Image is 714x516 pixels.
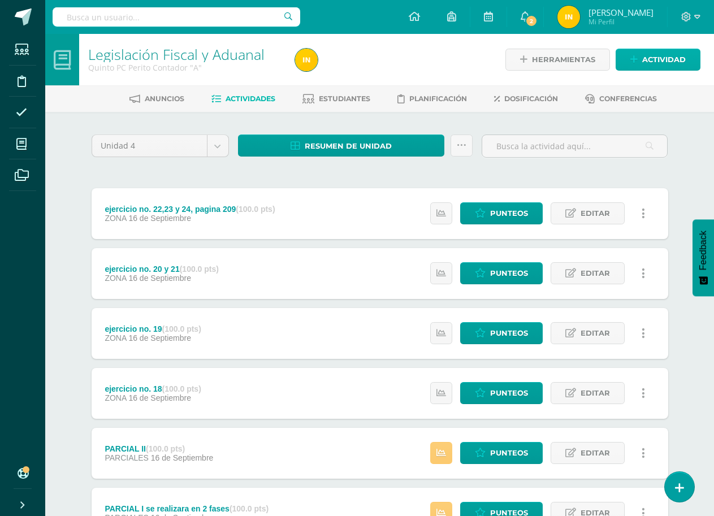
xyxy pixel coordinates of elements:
[128,393,191,402] span: 16 de Septiembre
[162,384,201,393] strong: (100.0 pts)
[162,324,201,333] strong: (100.0 pts)
[460,442,543,464] a: Punteos
[105,205,275,214] div: ejercicio no. 22,23 y 24, pagina 209
[482,135,667,157] input: Busca la actividad aquí...
[490,203,528,224] span: Punteos
[105,214,126,223] span: ZONA
[105,393,126,402] span: ZONA
[151,453,214,462] span: 16 de Septiembre
[616,49,700,71] a: Actividad
[101,135,198,157] span: Unidad 4
[236,205,275,214] strong: (100.0 pts)
[129,90,184,108] a: Anuncios
[146,444,185,453] strong: (100.0 pts)
[588,17,654,27] span: Mi Perfil
[226,94,275,103] span: Actividades
[693,219,714,296] button: Feedback - Mostrar encuesta
[581,443,610,463] span: Editar
[105,444,213,453] div: PARCIAL II
[494,90,558,108] a: Dosificación
[642,49,686,70] span: Actividad
[53,7,300,27] input: Busca un usuario...
[230,504,269,513] strong: (100.0 pts)
[92,135,228,157] a: Unidad 4
[460,262,543,284] a: Punteos
[460,382,543,404] a: Punteos
[397,90,467,108] a: Planificación
[105,504,269,513] div: PARCIAL I se realizara en 2 fases
[105,264,219,274] div: ejercicio no. 20 y 21
[128,333,191,342] span: 16 de Septiembre
[505,49,610,71] a: Herramientas
[532,49,595,70] span: Herramientas
[295,49,318,71] img: 2ef4376fc20844802abc0360b59bcc94.png
[490,263,528,284] span: Punteos
[599,94,657,103] span: Conferencias
[88,62,282,73] div: Quinto PC Perito Contador 'A'
[180,264,219,274] strong: (100.0 pts)
[319,94,370,103] span: Estudiantes
[302,90,370,108] a: Estudiantes
[211,90,275,108] a: Actividades
[581,323,610,344] span: Editar
[105,384,201,393] div: ejercicio no. 18
[105,274,126,283] span: ZONA
[105,333,126,342] span: ZONA
[105,453,149,462] span: PARCIALES
[698,231,708,270] span: Feedback
[581,383,610,404] span: Editar
[88,46,282,62] h1: Legislación Fiscal y Aduanal
[128,214,191,223] span: 16 de Septiembre
[504,94,558,103] span: Dosificación
[490,443,528,463] span: Punteos
[581,203,610,224] span: Editar
[409,94,467,103] span: Planificación
[460,202,543,224] a: Punteos
[105,324,201,333] div: ejercicio no. 19
[585,90,657,108] a: Conferencias
[490,323,528,344] span: Punteos
[525,15,538,27] span: 2
[238,135,445,157] a: Resumen de unidad
[581,263,610,284] span: Editar
[588,7,654,18] span: [PERSON_NAME]
[557,6,580,28] img: 2ef4376fc20844802abc0360b59bcc94.png
[490,383,528,404] span: Punteos
[305,136,392,157] span: Resumen de unidad
[128,274,191,283] span: 16 de Septiembre
[460,322,543,344] a: Punteos
[88,45,265,64] a: Legislación Fiscal y Aduanal
[145,94,184,103] span: Anuncios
